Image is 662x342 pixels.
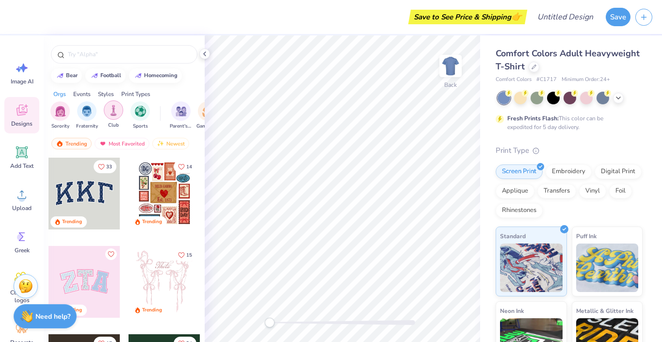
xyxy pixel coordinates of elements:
[500,306,524,316] span: Neon Ink
[174,248,196,261] button: Like
[536,76,557,84] span: # C1717
[174,160,196,173] button: Like
[546,164,592,179] div: Embroidery
[73,90,91,98] div: Events
[576,231,597,241] span: Puff Ink
[15,246,30,254] span: Greek
[76,123,98,130] span: Fraternity
[105,248,117,260] button: Like
[186,164,192,169] span: 14
[11,120,32,128] span: Designs
[53,90,66,98] div: Orgs
[186,253,192,258] span: 15
[196,101,219,130] button: filter button
[265,318,274,327] div: Accessibility label
[129,68,182,83] button: homecoming
[496,184,534,198] div: Applique
[95,138,149,149] div: Most Favorited
[67,49,191,59] input: Try "Alpha"
[170,123,192,130] span: Parent's Weekend
[562,76,610,84] span: Minimum Order: 24 +
[496,145,643,156] div: Print Type
[55,106,66,117] img: Sorority Image
[51,68,82,83] button: bear
[121,90,150,98] div: Print Types
[108,105,119,116] img: Club Image
[35,312,70,321] strong: Need help?
[142,307,162,314] div: Trending
[142,218,162,226] div: Trending
[99,140,107,147] img: most_fav.gif
[50,101,70,130] div: filter for Sorority
[606,8,630,26] button: Save
[81,106,92,117] img: Fraternity Image
[441,56,460,76] img: Back
[104,100,123,129] div: filter for Club
[56,140,64,147] img: trending.gif
[108,122,119,129] span: Club
[507,114,627,131] div: This color can be expedited for 5 day delivery.
[85,68,126,83] button: football
[576,244,639,292] img: Puff Ink
[50,101,70,130] button: filter button
[595,164,642,179] div: Digital Print
[530,7,601,27] input: Untitled Design
[12,204,32,212] span: Upload
[152,138,189,149] div: Newest
[66,73,78,78] div: bear
[609,184,632,198] div: Foil
[100,73,121,78] div: football
[176,106,187,117] img: Parent's Weekend Image
[576,306,633,316] span: Metallic & Glitter Ink
[6,289,38,304] span: Clipart & logos
[157,140,164,147] img: newest.gif
[500,244,563,292] img: Standard
[62,218,82,226] div: Trending
[10,162,33,170] span: Add Text
[500,231,526,241] span: Standard
[94,160,116,173] button: Like
[196,101,219,130] div: filter for Game Day
[507,114,559,122] strong: Fresh Prints Flash:
[579,184,606,198] div: Vinyl
[170,101,192,130] div: filter for Parent's Weekend
[98,90,114,98] div: Styles
[537,184,576,198] div: Transfers
[104,101,123,130] button: filter button
[496,76,532,84] span: Comfort Colors
[496,203,543,218] div: Rhinestones
[496,48,640,72] span: Comfort Colors Adult Heavyweight T-Shirt
[511,11,522,22] span: 👉
[76,101,98,130] button: filter button
[170,101,192,130] button: filter button
[56,73,64,79] img: trend_line.gif
[51,138,92,149] div: Trending
[91,73,98,79] img: trend_line.gif
[133,123,148,130] span: Sports
[51,123,69,130] span: Sorority
[76,101,98,130] div: filter for Fraternity
[496,164,543,179] div: Screen Print
[106,164,112,169] span: 33
[144,73,178,78] div: homecoming
[130,101,150,130] div: filter for Sports
[202,106,213,117] img: Game Day Image
[134,73,142,79] img: trend_line.gif
[196,123,219,130] span: Game Day
[444,81,457,89] div: Back
[135,106,146,117] img: Sports Image
[411,10,525,24] div: Save to See Price & Shipping
[130,101,150,130] button: filter button
[11,78,33,85] span: Image AI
